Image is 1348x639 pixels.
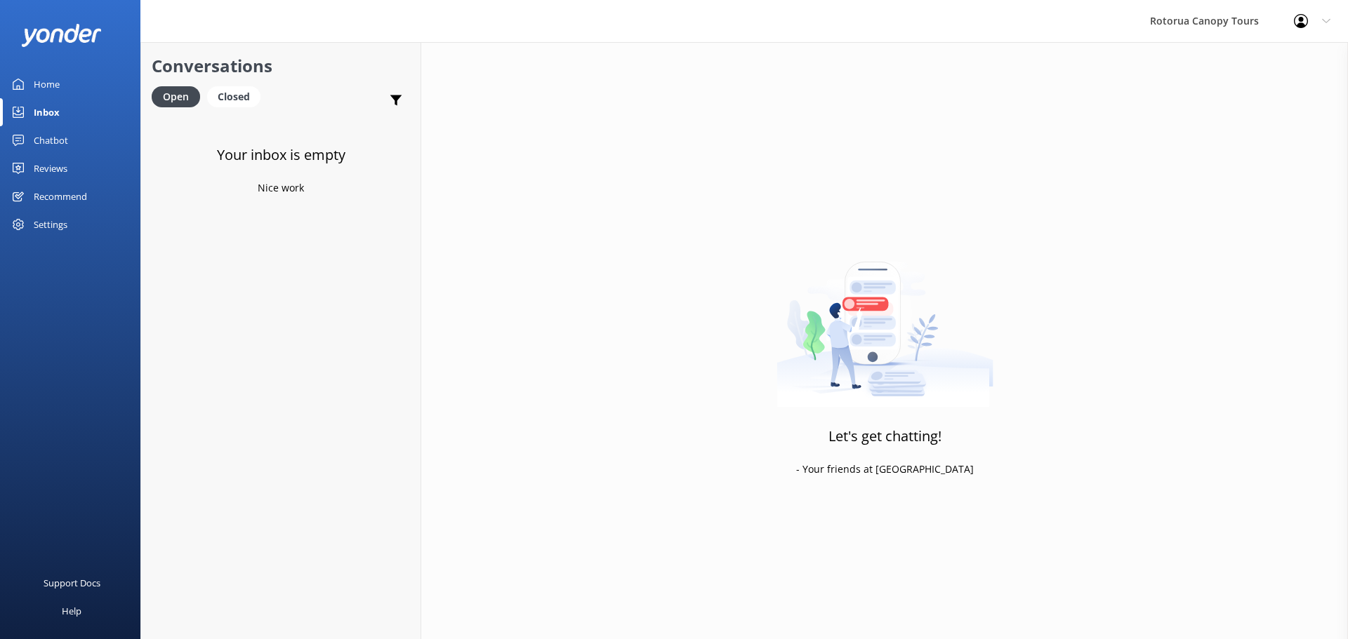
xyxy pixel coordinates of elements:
[34,98,60,126] div: Inbox
[258,180,304,196] p: Nice work
[34,70,60,98] div: Home
[207,88,267,104] a: Closed
[34,182,87,210] div: Recommend
[828,425,941,448] h3: Let's get chatting!
[152,88,207,104] a: Open
[34,210,67,238] div: Settings
[21,24,102,47] img: yonder-white-logo.png
[796,462,974,477] p: - Your friends at [GEOGRAPHIC_DATA]
[44,569,100,597] div: Support Docs
[34,154,67,182] div: Reviews
[217,144,345,166] h3: Your inbox is empty
[207,86,260,107] div: Closed
[34,126,68,154] div: Chatbot
[152,53,410,79] h2: Conversations
[62,597,81,625] div: Help
[777,232,993,408] img: artwork of a man stealing a conversation from at giant smartphone
[152,86,200,107] div: Open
